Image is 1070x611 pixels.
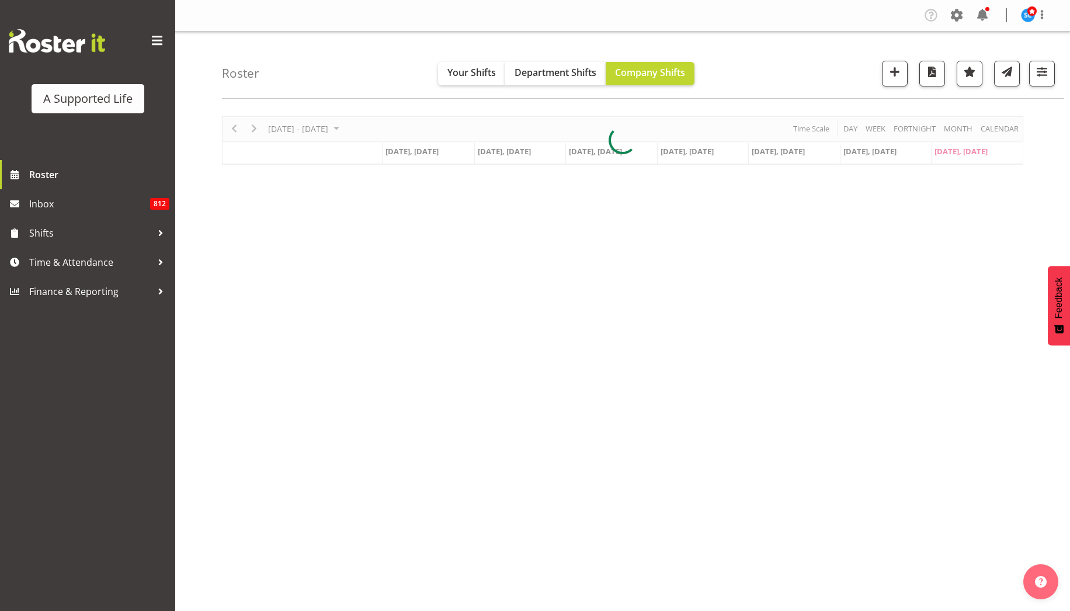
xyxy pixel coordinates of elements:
[919,61,945,86] button: Download a PDF of the roster according to the set date range.
[29,195,150,213] span: Inbox
[505,62,606,85] button: Department Shifts
[1035,576,1047,588] img: help-xxl-2.png
[1048,266,1070,345] button: Feedback - Show survey
[1029,61,1055,86] button: Filter Shifts
[1021,8,1035,22] img: silke-carter9768.jpg
[438,62,505,85] button: Your Shifts
[29,224,152,242] span: Shifts
[447,66,496,79] span: Your Shifts
[882,61,908,86] button: Add a new shift
[957,61,982,86] button: Highlight an important date within the roster.
[515,66,596,79] span: Department Shifts
[29,254,152,271] span: Time & Attendance
[29,166,169,183] span: Roster
[29,283,152,300] span: Finance & Reporting
[222,67,259,80] h4: Roster
[606,62,694,85] button: Company Shifts
[1054,277,1064,318] span: Feedback
[150,198,169,210] span: 812
[9,29,105,53] img: Rosterit website logo
[994,61,1020,86] button: Send a list of all shifts for the selected filtered period to all rostered employees.
[43,90,133,107] div: A Supported Life
[615,66,685,79] span: Company Shifts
